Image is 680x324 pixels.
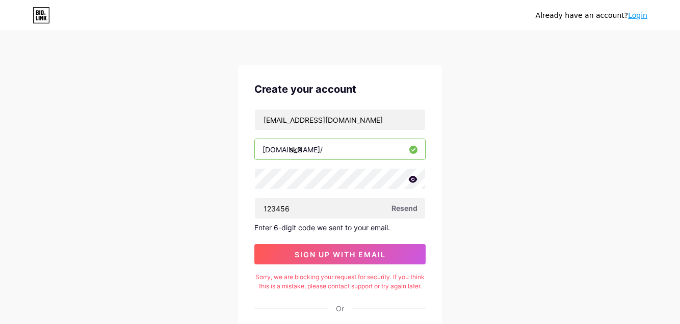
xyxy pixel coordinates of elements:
[391,203,417,213] span: Resend
[255,139,425,159] input: username
[254,244,426,264] button: sign up with email
[254,223,426,232] div: Enter 6-digit code we sent to your email.
[254,82,426,97] div: Create your account
[536,10,647,21] div: Already have an account?
[255,198,425,219] input: Paste login code
[254,273,426,291] div: Sorry, we are blocking your request for security. If you think this is a mistake, please contact ...
[628,11,647,19] a: Login
[336,303,344,314] div: Or
[295,250,386,259] span: sign up with email
[255,110,425,130] input: Email
[263,144,323,155] div: [DOMAIN_NAME]/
